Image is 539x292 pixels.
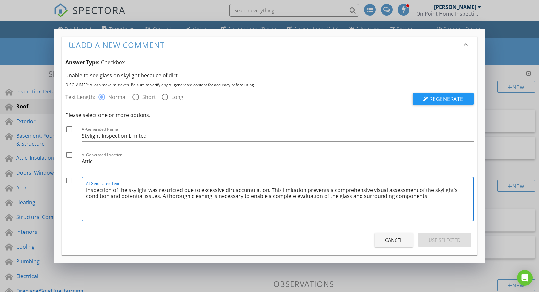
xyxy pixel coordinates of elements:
[65,82,473,88] div: DISCLAIMER: AI can make mistakes. Be sure to verify any AI-generated content for accuracy before ...
[82,131,473,141] input: AI-Generated Name
[65,59,100,66] strong: Answer Type:
[171,94,183,100] label: Long
[517,270,533,286] div: Open Intercom Messenger
[82,156,473,167] input: AI-Generated Location
[69,40,462,49] h3: Add a new comment
[101,59,125,66] span: Checkbox
[413,93,474,105] button: Regenerate
[65,70,473,81] input: Enter a few words (ex: leaky kitchen faucet)
[65,93,98,101] label: Text Length:
[430,95,463,103] span: Regenerate
[385,236,403,244] div: Cancel
[142,94,156,100] label: Short
[108,94,127,100] label: Normal
[375,233,413,247] button: Cancel
[462,41,470,49] i: keyboard_arrow_down
[65,111,473,119] div: Please select one or more options.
